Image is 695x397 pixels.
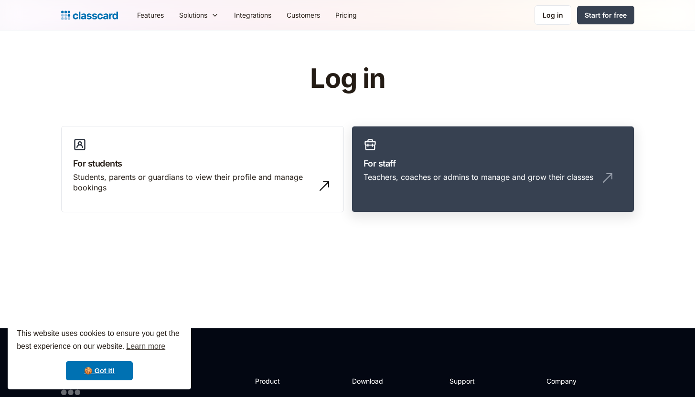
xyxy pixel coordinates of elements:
a: Start for free [577,6,634,24]
h2: Product [255,376,306,386]
a: Integrations [226,4,279,26]
a: Log in [535,5,571,25]
h2: Company [546,376,610,386]
span: This website uses cookies to ensure you get the best experience on our website. [17,328,182,354]
h1: Log in [196,64,499,94]
div: Start for free [585,10,627,20]
div: Students, parents or guardians to view their profile and manage bookings [73,172,313,193]
h3: For staff [364,157,622,170]
h2: Support [449,376,488,386]
h3: For students [73,157,332,170]
div: cookieconsent [8,319,191,389]
a: dismiss cookie message [66,361,133,380]
a: Pricing [328,4,364,26]
div: Solutions [171,4,226,26]
a: home [61,9,118,22]
div: Teachers, coaches or admins to manage and grow their classes [364,172,593,182]
a: For studentsStudents, parents or guardians to view their profile and manage bookings [61,126,344,213]
div: Solutions [179,10,207,20]
a: learn more about cookies [125,339,167,354]
a: Features [129,4,171,26]
div: Log in [543,10,563,20]
a: Customers [279,4,328,26]
a: For staffTeachers, coaches or admins to manage and grow their classes [352,126,634,213]
h2: Download [352,376,391,386]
